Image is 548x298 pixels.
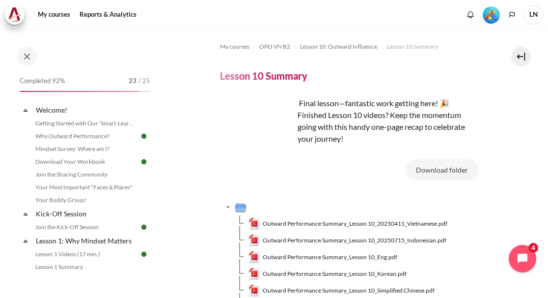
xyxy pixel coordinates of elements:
[248,285,435,297] a: Outward Performance Summary_Lesson 10_Simplified Chinese.pdfOutward Performance Summary_Lesson 10...
[34,207,139,220] a: Kick-Off Session
[298,98,465,143] span: Final lesson—fantastic work getting here! 🎉 Finished Lesson 10 videos? Keep the momentum going wi...
[248,251,260,263] img: Outward Performance Summary_Lesson 10_Eng.pdf
[483,6,500,24] img: Level #5
[523,5,543,25] a: User menu
[139,223,148,232] img: Done
[21,236,30,246] span: Collapse
[32,194,139,206] a: Your Buddy Group!
[220,42,249,51] span: My courses
[32,169,139,180] a: Join the Sharing Community
[76,5,140,25] a: Reports & Analytics
[32,221,139,233] a: Join the Kick-Off Session
[479,5,504,24] a: Level #5
[220,97,294,171] img: dsd
[20,76,65,86] span: Completed 92%
[259,41,290,53] a: OPO VN B2
[248,218,448,230] a: Outward Performance Summary_Lesson 10_20250411_Vietnamese.pdfOutward Performance Summary_Lesson 1...
[248,218,260,230] img: Outward Performance Summary_Lesson 10_20250411_Vietnamese.pdf
[220,41,249,53] a: My courses
[263,286,435,295] span: Outward Performance Summary_Lesson 10_Simplified Chinese.pdf
[32,181,139,193] a: Your Most Important "Faces & Places"
[32,130,139,142] a: Why Outward Performance?
[387,41,438,53] a: Lesson 10 Summary
[32,156,139,168] a: Download Your Workbook
[34,103,139,117] a: Welcome!
[248,285,260,297] img: Outward Performance Summary_Lesson 10_Simplified Chinese.pdf
[387,42,438,51] span: Lesson 10 Summary
[259,42,290,51] span: OPO VN B2
[139,132,148,141] img: Done
[263,236,446,245] span: Outward Performance Summary_Lesson 10_20250715_Indonesian.pdf
[248,268,260,280] img: Outward Performance Summary_Lesson 10_Korean.pdf
[32,143,139,155] a: Mindset Survey: Where am I?
[220,39,478,55] nav: Navigation bar
[32,261,139,273] a: Lesson 1 Summary
[21,105,30,115] span: Collapse
[139,157,148,166] img: Done
[129,76,137,86] span: 23
[139,250,148,259] img: Done
[138,76,150,86] span: / 25
[248,268,407,280] a: Outward Performance Summary_Lesson 10_Korean.pdfOutward Performance Summary_Lesson 10_Korean.pdf
[21,209,30,219] span: Collapse
[34,234,139,247] a: Lesson 1: Why Mindset Matters
[34,5,74,25] a: My courses
[300,41,377,53] a: Lesson 10: Outward Influence
[32,118,139,129] a: Getting Started with Our 'Smart-Learning' Platform
[505,7,520,22] button: Languages
[248,235,260,246] img: Outward Performance Summary_Lesson 10_20250715_Indonesian.pdf
[220,69,307,82] h4: Lesson 10 Summary
[248,251,398,263] a: Outward Performance Summary_Lesson 10_Eng.pdfOutward Performance Summary_Lesson 10_Eng.pdf
[248,235,447,246] a: Outward Performance Summary_Lesson 10_20250715_Indonesian.pdfOutward Performance Summary_Lesson 1...
[263,253,397,262] span: Outward Performance Summary_Lesson 10_Eng.pdf
[483,5,500,24] div: Level #5
[463,7,478,22] div: Show notification window with no new notifications
[32,248,139,260] a: Lesson 1 Videos (17 min.)
[8,7,22,22] img: Architeck
[20,91,140,92] div: 92%
[263,269,407,278] span: Outward Performance Summary_Lesson 10_Korean.pdf
[263,219,447,228] span: Outward Performance Summary_Lesson 10_20250411_Vietnamese.pdf
[300,42,377,51] span: Lesson 10: Outward Influence
[406,159,478,180] button: Download folder
[523,5,543,25] span: LN
[5,5,29,25] a: Architeck Architeck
